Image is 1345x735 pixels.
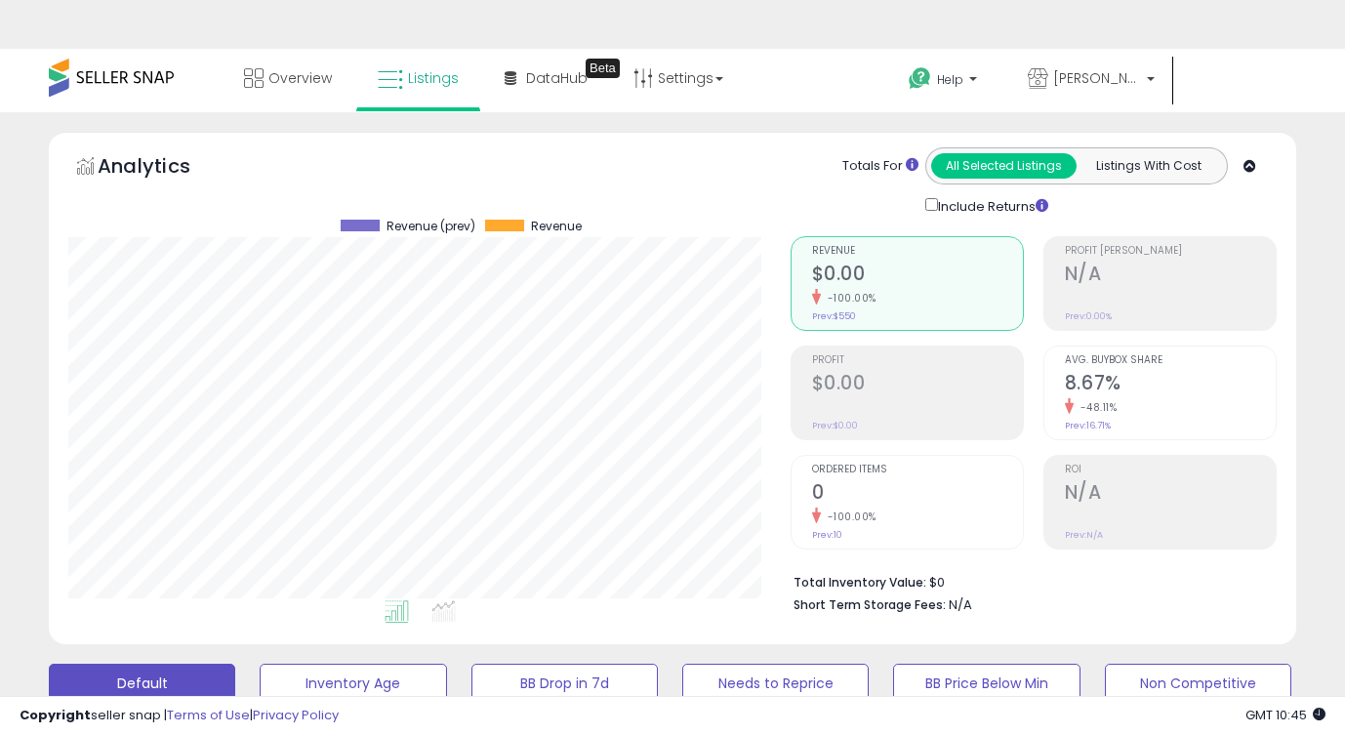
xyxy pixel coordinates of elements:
[911,194,1072,217] div: Include Returns
[20,707,339,725] div: seller snap | |
[619,49,738,107] a: Settings
[1245,706,1325,724] span: 2025-09-9 10:45 GMT
[931,153,1077,179] button: All Selected Listings
[1053,68,1141,88] span: [PERSON_NAME] Products
[812,310,856,322] small: Prev: $550
[1105,664,1291,703] button: Non Competitive
[1065,246,1276,257] span: Profit [PERSON_NAME]
[1076,153,1221,179] button: Listings With Cost
[1065,310,1112,322] small: Prev: 0.00%
[812,465,1023,475] span: Ordered Items
[471,664,658,703] button: BB Drop in 7d
[682,664,869,703] button: Needs to Reprice
[1065,372,1276,398] h2: 8.67%
[812,481,1023,508] h2: 0
[794,569,1262,592] li: $0
[812,372,1023,398] h2: $0.00
[526,68,588,88] span: DataHub
[812,246,1023,257] span: Revenue
[821,510,876,524] small: -100.00%
[1065,355,1276,366] span: Avg. Buybox Share
[408,68,459,88] span: Listings
[794,574,926,591] b: Total Inventory Value:
[1065,420,1111,431] small: Prev: 16.71%
[268,68,332,88] span: Overview
[20,706,91,724] strong: Copyright
[490,49,602,107] a: DataHub
[1074,400,1118,415] small: -48.11%
[908,66,932,91] i: Get Help
[98,152,228,184] h5: Analytics
[1065,529,1103,541] small: Prev: N/A
[937,71,963,88] span: Help
[893,664,1080,703] button: BB Price Below Min
[1065,481,1276,508] h2: N/A
[812,263,1023,289] h2: $0.00
[49,664,235,703] button: Default
[531,220,582,233] span: Revenue
[1013,49,1169,112] a: [PERSON_NAME] Products
[363,49,473,107] a: Listings
[812,355,1023,366] span: Profit
[229,49,346,107] a: Overview
[167,706,250,724] a: Terms of Use
[893,52,997,112] a: Help
[1065,465,1276,475] span: ROI
[821,291,876,306] small: -100.00%
[260,664,446,703] button: Inventory Age
[812,529,842,541] small: Prev: 10
[253,706,339,724] a: Privacy Policy
[949,595,972,614] span: N/A
[1065,263,1276,289] h2: N/A
[842,157,918,176] div: Totals For
[387,220,475,233] span: Revenue (prev)
[794,596,946,613] b: Short Term Storage Fees:
[586,59,620,78] div: Tooltip anchor
[812,420,858,431] small: Prev: $0.00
